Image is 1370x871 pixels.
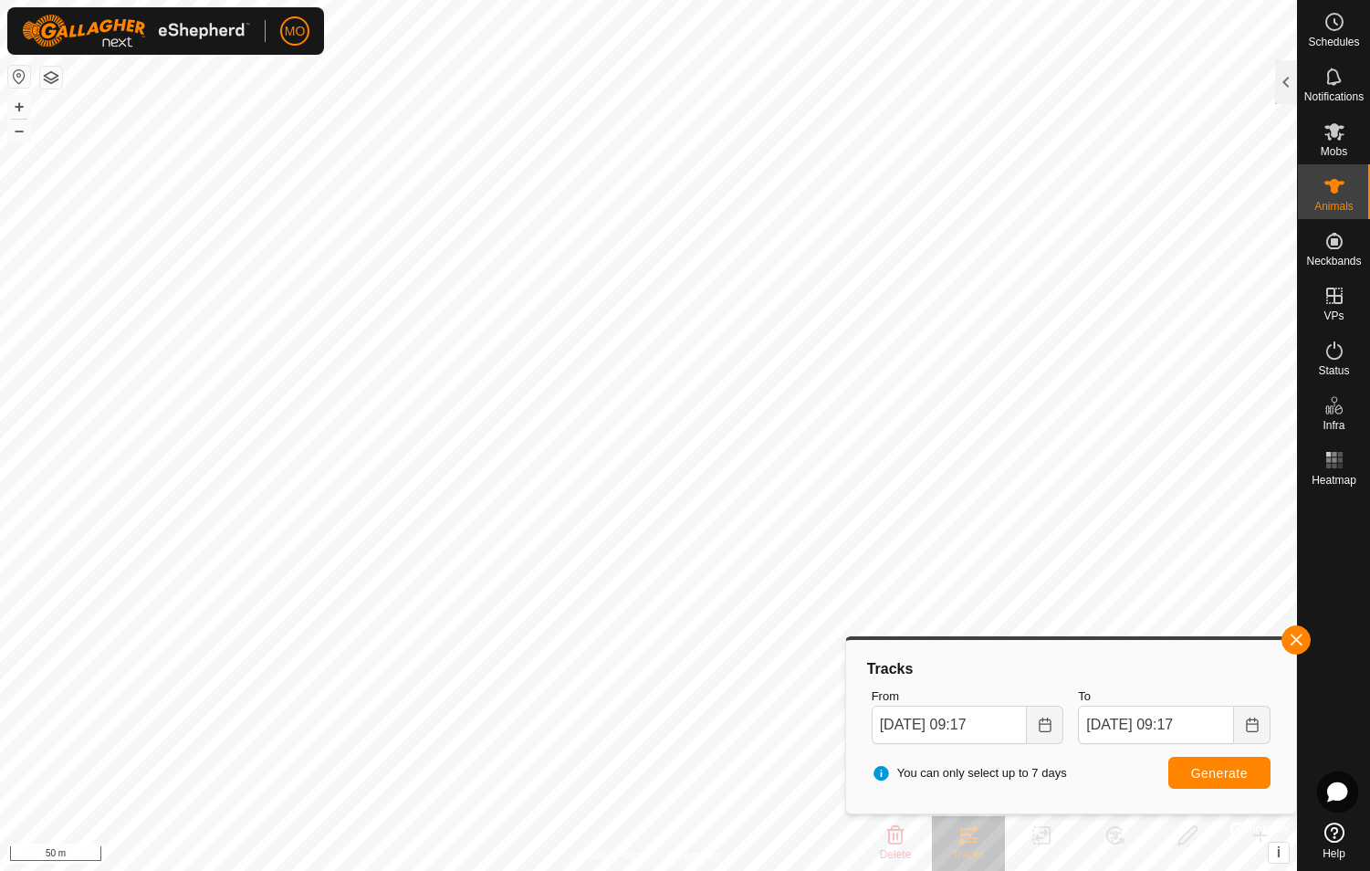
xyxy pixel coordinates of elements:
span: Animals [1314,201,1354,212]
span: Notifications [1304,91,1364,102]
button: Choose Date [1234,706,1271,744]
button: Map Layers [40,67,62,89]
a: Contact Us [666,847,720,864]
span: Help [1323,848,1345,859]
button: i [1269,843,1289,863]
label: To [1078,687,1271,706]
label: From [872,687,1064,706]
span: Neckbands [1306,256,1361,267]
span: Status [1318,365,1349,376]
span: Heatmap [1312,475,1356,486]
a: Privacy Policy [576,847,644,864]
span: VPs [1323,310,1344,321]
span: MO [285,22,306,41]
button: Generate [1168,757,1271,789]
button: Choose Date [1027,706,1063,744]
a: Help [1298,815,1370,866]
button: – [8,120,30,142]
button: + [8,96,30,118]
span: Infra [1323,420,1344,431]
img: Gallagher Logo [22,15,250,47]
button: Reset Map [8,66,30,88]
span: You can only select up to 7 days [872,764,1067,782]
span: Schedules [1308,37,1359,47]
div: Tracks [864,658,1278,680]
span: Mobs [1321,146,1347,157]
span: i [1277,845,1281,860]
span: Generate [1191,766,1248,781]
